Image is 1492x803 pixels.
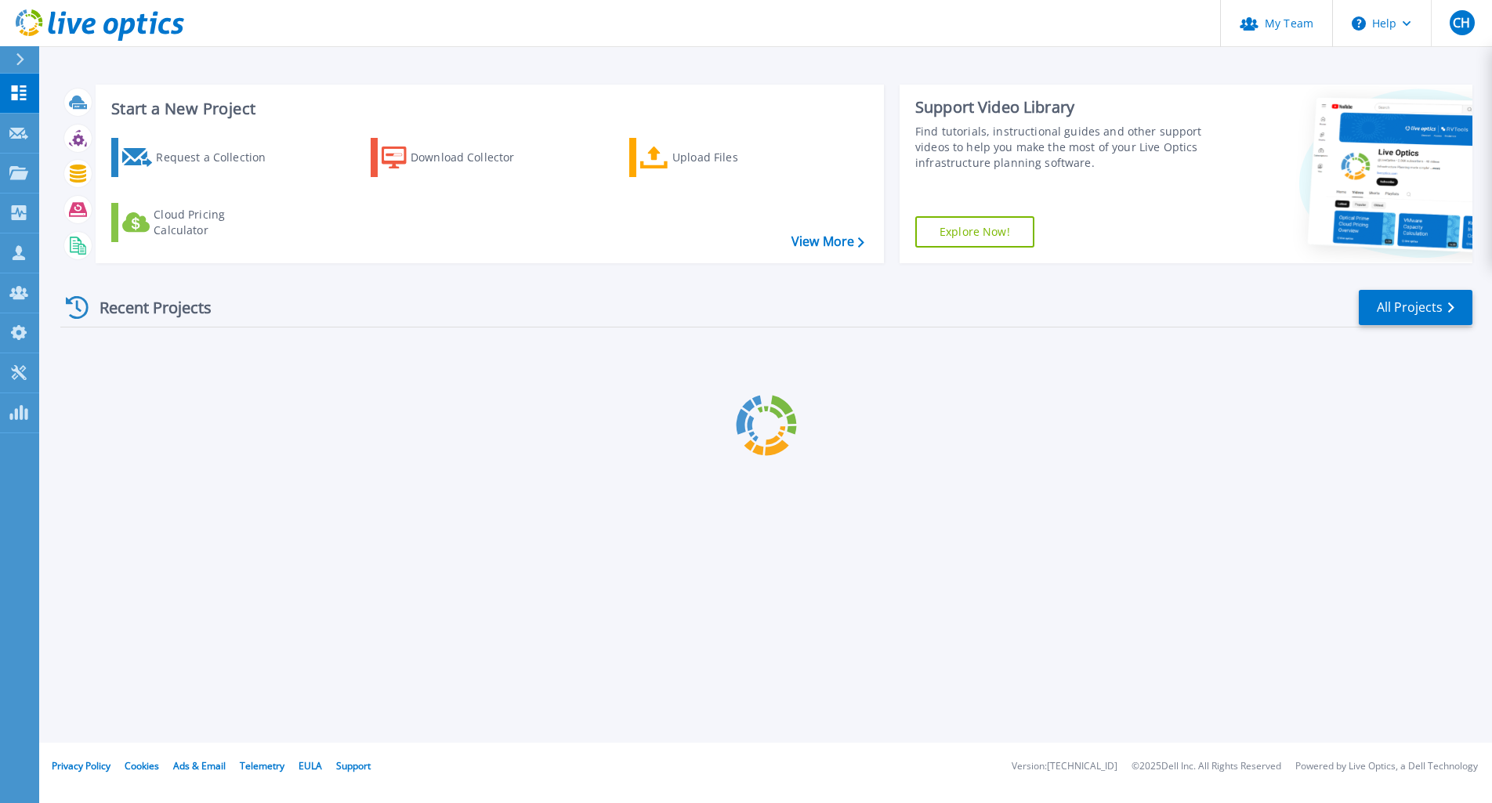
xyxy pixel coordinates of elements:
a: Request a Collection [111,138,286,177]
a: Ads & Email [173,759,226,772]
a: Cookies [125,759,159,772]
div: Download Collector [411,142,536,173]
a: Support [336,759,371,772]
a: EULA [299,759,322,772]
a: Privacy Policy [52,759,110,772]
div: Upload Files [672,142,798,173]
a: Cloud Pricing Calculator [111,203,286,242]
span: CH [1453,16,1470,29]
h3: Start a New Project [111,100,864,118]
a: Explore Now! [915,216,1034,248]
a: Download Collector [371,138,545,177]
li: Version: [TECHNICAL_ID] [1012,761,1117,772]
div: Find tutorials, instructional guides and other support videos to help you make the most of your L... [915,124,1207,171]
a: Telemetry [240,759,284,772]
div: Request a Collection [156,142,281,173]
div: Support Video Library [915,97,1207,118]
a: Upload Files [629,138,804,177]
li: Powered by Live Optics, a Dell Technology [1295,761,1478,772]
li: © 2025 Dell Inc. All Rights Reserved [1132,761,1281,772]
div: Cloud Pricing Calculator [154,207,279,238]
a: View More [791,234,864,249]
div: Recent Projects [60,288,233,327]
a: All Projects [1359,290,1472,325]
